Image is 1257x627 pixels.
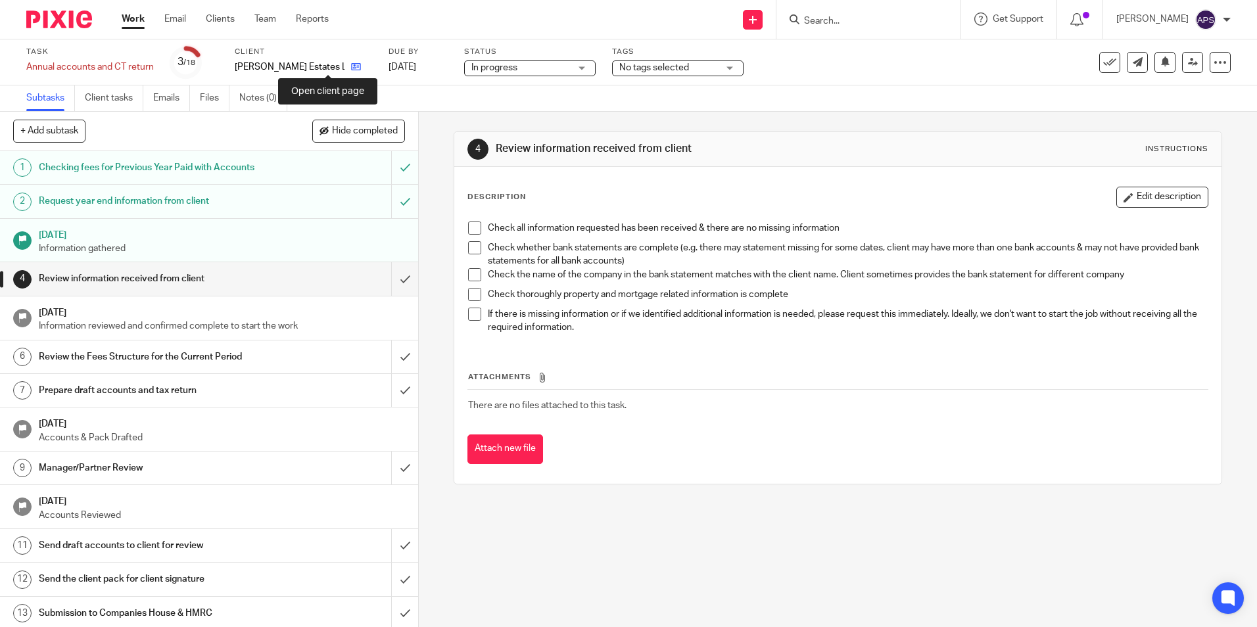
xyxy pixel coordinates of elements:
span: Get Support [993,14,1043,24]
h1: Checking fees for Previous Year Paid with Accounts [39,158,265,177]
a: Work [122,12,145,26]
button: Edit description [1116,187,1208,208]
small: /18 [183,59,195,66]
p: Accounts & Pack Drafted [39,431,406,444]
a: Clients [206,12,235,26]
div: Annual accounts and CT return [26,60,154,74]
label: Status [464,47,596,57]
div: 3 [178,55,195,70]
a: Team [254,12,276,26]
label: Task [26,47,154,57]
label: Due by [389,47,448,57]
p: Check whether bank statements are complete (e.g. there may statement missing for some dates, clie... [488,241,1207,268]
div: 11 [13,536,32,555]
p: If there is missing information or if we identified additional information is needed, please requ... [488,308,1207,335]
div: 13 [13,604,32,622]
p: Accounts Reviewed [39,509,406,522]
div: 1 [13,158,32,177]
span: Hide completed [332,126,398,137]
h1: Review information received from client [39,269,265,289]
label: Tags [612,47,744,57]
a: Reports [296,12,329,26]
button: Attach new file [467,434,543,464]
p: Check all information requested has been received & there are no missing information [488,221,1207,235]
img: Pixie [26,11,92,28]
div: Instructions [1145,144,1208,154]
h1: [DATE] [39,414,406,430]
label: Client [235,47,372,57]
div: 2 [13,193,32,211]
div: 4 [467,139,488,160]
span: In progress [471,63,517,72]
h1: Manager/Partner Review [39,458,265,478]
h1: Send draft accounts to client for review [39,536,265,555]
p: Information gathered [39,242,406,255]
button: + Add subtask [13,120,85,142]
a: Audit logs [297,85,348,111]
p: Information reviewed and confirmed complete to start the work [39,319,406,333]
h1: [DATE] [39,225,406,242]
h1: [DATE] [39,303,406,319]
p: Check the name of the company in the bank statement matches with the client name. Client sometime... [488,268,1207,281]
h1: Submission to Companies House & HMRC [39,603,265,623]
p: [PERSON_NAME] Estates Ltd [235,60,344,74]
h1: Request year end information from client [39,191,265,211]
span: Attachments [468,373,531,381]
h1: Prepare draft accounts and tax return [39,381,265,400]
a: Client tasks [85,85,143,111]
div: 4 [13,270,32,289]
a: Files [200,85,229,111]
a: Emails [153,85,190,111]
h1: [DATE] [39,492,406,508]
button: Hide completed [312,120,405,142]
a: Subtasks [26,85,75,111]
a: Email [164,12,186,26]
div: 12 [13,570,32,589]
p: Check thoroughly property and mortgage related information is complete [488,288,1207,301]
a: Notes (0) [239,85,287,111]
span: There are no files attached to this task. [468,401,627,410]
input: Search [803,16,921,28]
p: [PERSON_NAME] [1116,12,1189,26]
h1: Send the client pack for client signature [39,569,265,589]
span: [DATE] [389,62,416,72]
h1: Review the Fees Structure for the Current Period [39,347,265,367]
img: svg%3E [1195,9,1216,30]
h1: Review information received from client [496,142,866,156]
div: 7 [13,381,32,400]
div: 9 [13,459,32,477]
p: Description [467,192,526,202]
span: No tags selected [619,63,689,72]
div: 6 [13,348,32,366]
